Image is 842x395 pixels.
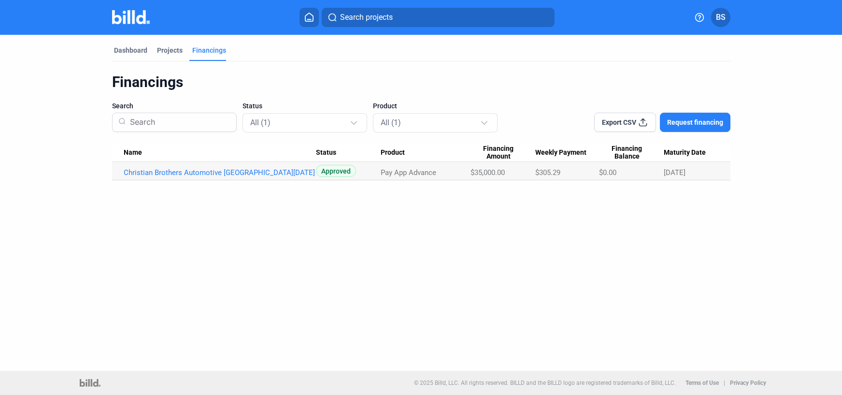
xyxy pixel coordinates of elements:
[157,45,183,55] div: Projects
[126,110,230,135] input: Search
[80,379,100,387] img: logo
[243,101,262,111] span: Status
[667,117,723,127] span: Request financing
[250,118,271,127] mat-select-trigger: All (1)
[316,148,381,157] div: Status
[381,168,436,177] span: Pay App Advance
[711,8,730,27] button: BS
[322,8,555,27] button: Search projects
[664,148,706,157] span: Maturity Date
[114,45,147,55] div: Dashboard
[535,168,560,177] span: $305.29
[471,168,505,177] span: $35,000.00
[112,10,150,24] img: Billd Company Logo
[381,148,471,157] div: Product
[124,148,316,157] div: Name
[724,380,725,386] p: |
[730,380,766,386] b: Privacy Policy
[316,148,336,157] span: Status
[124,168,316,177] a: Christian Brothers Automotive [GEOGRAPHIC_DATA][DATE]
[112,101,133,111] span: Search
[602,117,636,127] span: Export CSV
[535,148,599,157] div: Weekly Payment
[381,148,405,157] span: Product
[599,145,655,161] span: Financing Balance
[716,12,726,23] span: BS
[340,12,393,23] span: Search projects
[471,145,527,161] span: Financing Amount
[414,380,676,386] p: © 2025 Billd, LLC. All rights reserved. BILLD and the BILLD logo are registered trademarks of Bil...
[112,73,730,91] div: Financings
[664,168,685,177] span: [DATE]
[192,45,226,55] div: Financings
[124,148,142,157] span: Name
[594,113,656,132] button: Export CSV
[316,165,356,177] span: Approved
[599,168,616,177] span: $0.00
[685,380,719,386] b: Terms of Use
[535,148,586,157] span: Weekly Payment
[599,145,664,161] div: Financing Balance
[660,113,730,132] button: Request financing
[373,101,397,111] span: Product
[664,148,719,157] div: Maturity Date
[471,145,535,161] div: Financing Amount
[381,118,401,127] mat-select-trigger: All (1)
